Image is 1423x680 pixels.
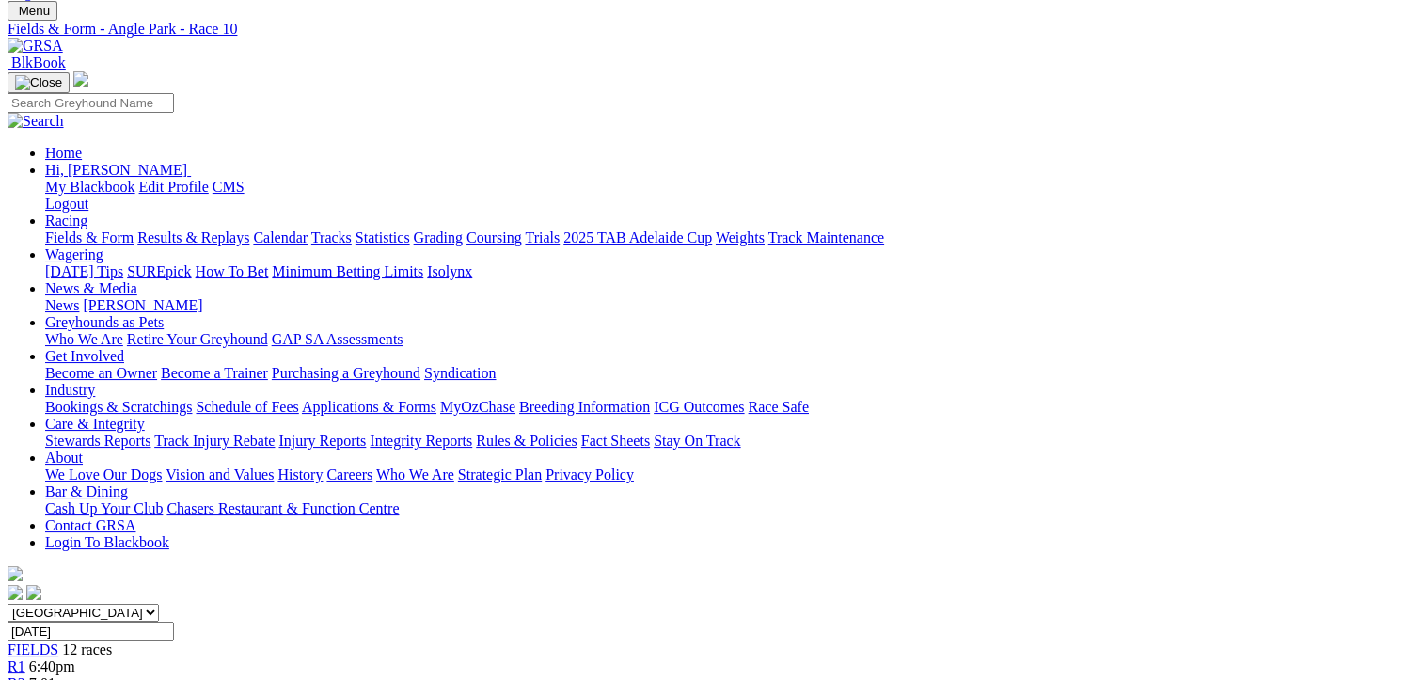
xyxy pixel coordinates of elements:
img: logo-grsa-white.png [73,71,88,87]
div: About [45,467,1415,483]
a: Fields & Form [45,229,134,245]
a: Injury Reports [278,433,366,449]
a: Care & Integrity [45,416,145,432]
a: Grading [414,229,463,245]
img: facebook.svg [8,585,23,600]
a: Track Maintenance [768,229,884,245]
a: Isolynx [427,263,472,279]
a: Results & Replays [137,229,249,245]
a: We Love Our Dogs [45,467,162,482]
a: MyOzChase [440,399,515,415]
a: Become an Owner [45,365,157,381]
a: GAP SA Assessments [272,331,403,347]
a: Who We Are [376,467,454,482]
a: SUREpick [127,263,191,279]
a: Track Injury Rebate [154,433,275,449]
a: 2025 TAB Adelaide Cup [563,229,712,245]
span: Menu [19,4,50,18]
a: News & Media [45,280,137,296]
a: Vision and Values [166,467,274,482]
a: [DATE] Tips [45,263,123,279]
div: News & Media [45,297,1415,314]
button: Toggle navigation [8,1,57,21]
a: Get Involved [45,348,124,364]
a: ICG Outcomes [654,399,744,415]
a: Race Safe [748,399,808,415]
a: Careers [326,467,372,482]
a: History [277,467,323,482]
a: Login To Blackbook [45,534,169,550]
a: Become a Trainer [161,365,268,381]
a: Applications & Forms [302,399,436,415]
a: Purchasing a Greyhound [272,365,420,381]
a: Who We Are [45,331,123,347]
img: Close [15,75,62,90]
a: Integrity Reports [370,433,472,449]
a: Racing [45,213,87,229]
a: Calendar [253,229,308,245]
a: Retire Your Greyhound [127,331,268,347]
a: Privacy Policy [545,467,634,482]
span: 6:40pm [29,658,75,674]
a: Greyhounds as Pets [45,314,164,330]
a: How To Bet [196,263,269,279]
a: Statistics [356,229,410,245]
div: Bar & Dining [45,500,1415,517]
a: Rules & Policies [476,433,577,449]
a: Logout [45,196,88,212]
a: My Blackbook [45,179,135,195]
div: Greyhounds as Pets [45,331,1415,348]
a: Coursing [466,229,522,245]
span: 12 races [62,641,112,657]
a: Strategic Plan [458,467,542,482]
a: Stewards Reports [45,433,150,449]
div: Racing [45,229,1415,246]
div: Hi, [PERSON_NAME] [45,179,1415,213]
input: Search [8,93,174,113]
span: BlkBook [11,55,66,71]
img: twitter.svg [26,585,41,600]
a: Breeding Information [519,399,650,415]
a: [PERSON_NAME] [83,297,202,313]
a: Bar & Dining [45,483,128,499]
a: Syndication [424,365,496,381]
a: Trials [525,229,560,245]
a: Hi, [PERSON_NAME] [45,162,191,178]
a: R1 [8,658,25,674]
a: Schedule of Fees [196,399,298,415]
div: Wagering [45,263,1415,280]
a: Home [45,145,82,161]
a: Contact GRSA [45,517,135,533]
span: Hi, [PERSON_NAME] [45,162,187,178]
a: About [45,450,83,466]
a: Tracks [311,229,352,245]
div: Industry [45,399,1415,416]
a: Wagering [45,246,103,262]
a: Bookings & Scratchings [45,399,192,415]
a: Edit Profile [139,179,209,195]
button: Toggle navigation [8,72,70,93]
div: Get Involved [45,365,1415,382]
a: CMS [213,179,245,195]
a: Minimum Betting Limits [272,263,423,279]
a: Stay On Track [654,433,740,449]
a: Fact Sheets [581,433,650,449]
a: News [45,297,79,313]
a: Industry [45,382,95,398]
a: Fields & Form - Angle Park - Race 10 [8,21,1415,38]
a: Weights [716,229,765,245]
img: GRSA [8,38,63,55]
a: BlkBook [8,55,66,71]
a: Chasers Restaurant & Function Centre [166,500,399,516]
a: Cash Up Your Club [45,500,163,516]
div: Care & Integrity [45,433,1415,450]
input: Select date [8,622,174,641]
img: Search [8,113,64,130]
a: FIELDS [8,641,58,657]
img: logo-grsa-white.png [8,566,23,581]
